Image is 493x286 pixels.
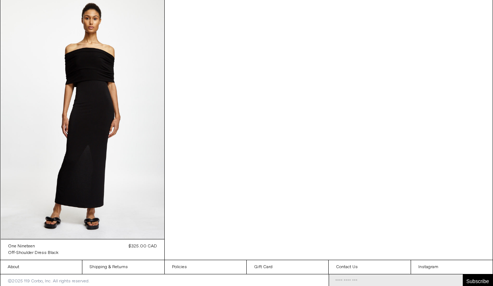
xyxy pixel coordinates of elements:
a: About [0,260,82,274]
a: Policies [165,260,246,274]
a: Gift Card [247,260,328,274]
div: $325.00 CAD [129,243,157,250]
a: Off-Shoulder Dress Black [8,250,58,256]
a: Contact Us [329,260,410,274]
div: One Nineteen [8,243,35,250]
a: One Nineteen [8,243,58,250]
a: Shipping & Returns [82,260,164,274]
a: Instagram [411,260,493,274]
